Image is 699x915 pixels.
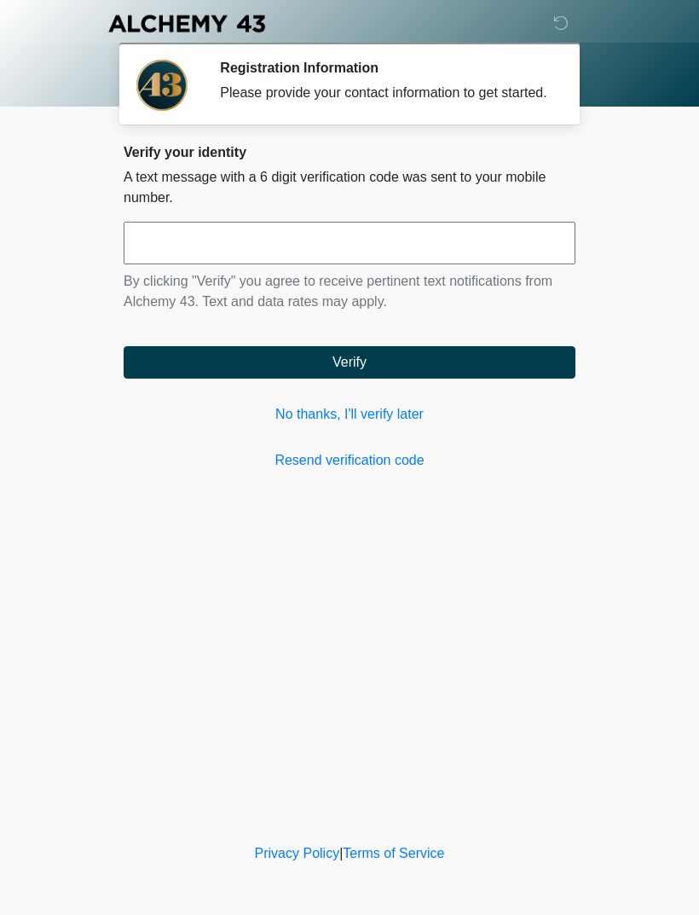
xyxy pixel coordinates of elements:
[124,404,575,425] a: No thanks, I'll verify later
[124,167,575,208] p: A text message with a 6 digit verification code was sent to your mobile number.
[124,346,575,379] button: Verify
[220,60,550,76] h2: Registration Information
[124,271,575,312] p: By clicking "Verify" you agree to receive pertinent text notifications from Alchemy 43. Text and ...
[124,144,575,160] h2: Verify your identity
[124,450,575,471] a: Resend verification code
[107,13,267,34] img: Alchemy 43 Logo
[136,60,188,111] img: Agent Avatar
[343,846,444,860] a: Terms of Service
[255,846,340,860] a: Privacy Policy
[339,846,343,860] a: |
[220,83,550,103] div: Please provide your contact information to get started.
